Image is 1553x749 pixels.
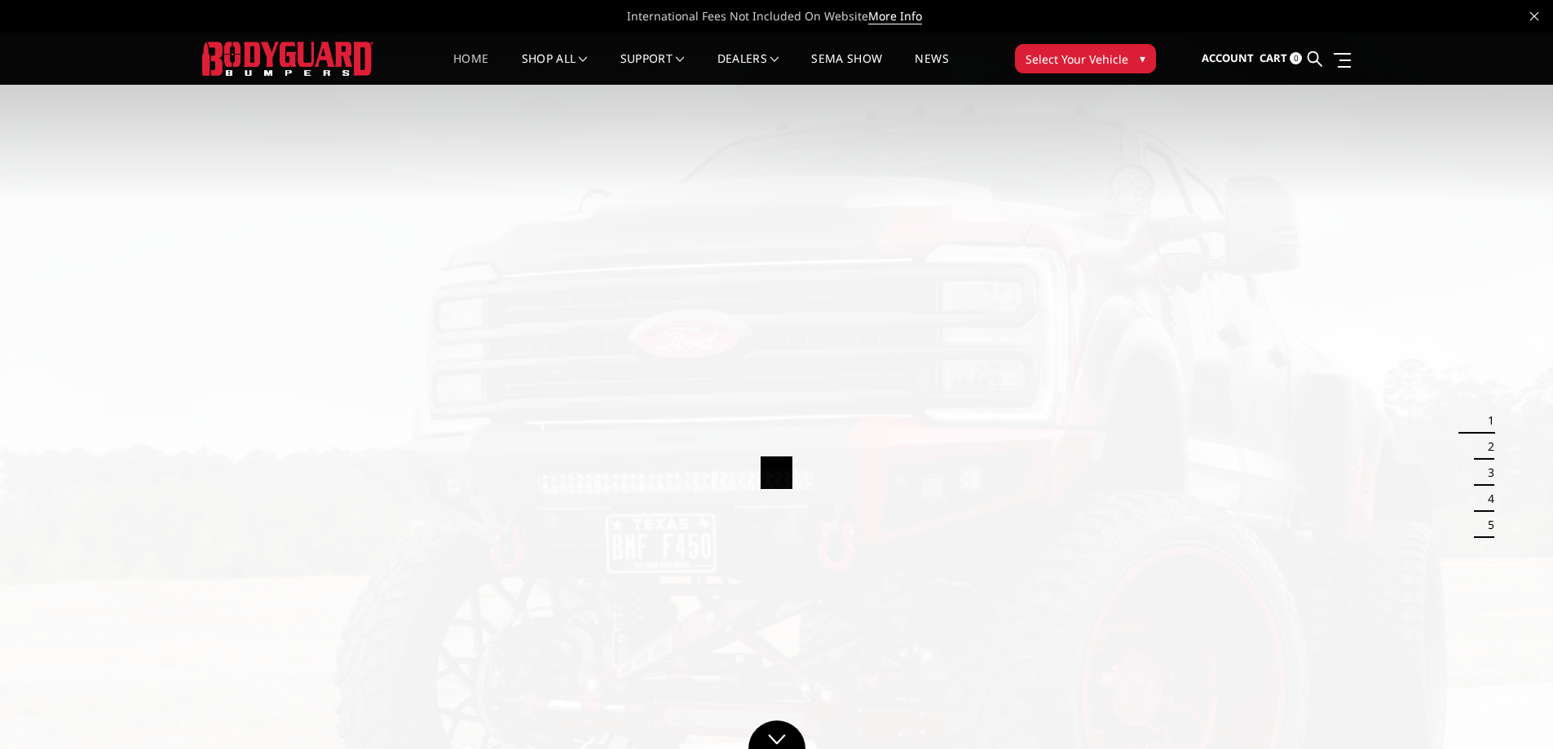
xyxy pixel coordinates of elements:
[202,42,373,75] img: BODYGUARD BUMPERS
[915,53,948,85] a: News
[1026,51,1128,68] span: Select Your Vehicle
[717,53,779,85] a: Dealers
[1290,52,1302,64] span: 0
[522,53,588,85] a: shop all
[620,53,685,85] a: Support
[868,8,922,24] a: More Info
[1478,460,1494,486] button: 3 of 5
[1140,50,1145,67] span: ▾
[1478,512,1494,538] button: 5 of 5
[748,720,805,749] a: Click to Down
[1202,37,1254,81] a: Account
[1478,408,1494,434] button: 1 of 5
[1478,486,1494,512] button: 4 of 5
[1260,37,1302,81] a: Cart 0
[1260,51,1287,65] span: Cart
[1015,44,1156,73] button: Select Your Vehicle
[811,53,882,85] a: SEMA Show
[453,53,488,85] a: Home
[1478,434,1494,460] button: 2 of 5
[1202,51,1254,65] span: Account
